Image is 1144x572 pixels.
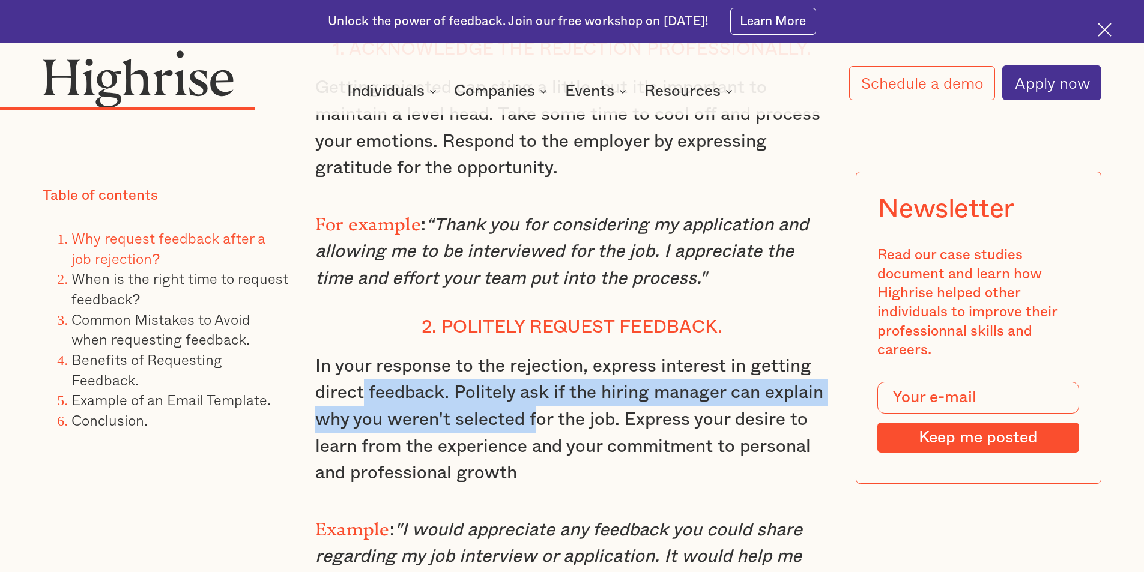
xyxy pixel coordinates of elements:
[877,382,1079,453] form: Modal Form
[454,84,535,98] div: Companies
[315,317,829,339] h4: 2. Politely request feedback.
[328,13,709,30] div: Unlock the power of feedback. Join our free workshop on [DATE]!
[877,246,1079,360] div: Read our case studies document and learn how Highrise helped other individuals to improve their p...
[644,84,736,98] div: Resources
[71,388,271,411] a: Example of an Email Template.
[43,50,234,107] img: Highrise logo
[315,214,421,226] strong: For example
[730,8,816,35] a: Learn More
[315,519,390,531] strong: Example
[877,423,1079,453] input: Keep me posted
[71,308,250,351] a: Common Mistakes to Avoid when requesting feedback.
[347,84,425,98] div: Individuals
[71,227,265,269] a: Why request feedback after a job rejection?
[1098,23,1112,37] img: Cross icon
[43,187,158,206] div: Table of contents
[71,409,148,431] a: Conclusion.
[877,193,1014,224] div: Newsletter
[565,84,614,98] div: Events
[565,84,630,98] div: Events
[454,84,551,98] div: Companies
[315,207,829,292] p: :
[315,353,829,487] p: In your response to the rejection, express interest in getting direct feedback. Politely ask if t...
[315,74,829,182] p: Getting rejected can sting a little, but it's important to maintain a level head. Take some time ...
[849,66,996,100] a: Schedule a demo
[1002,65,1101,100] a: Apply now
[644,84,721,98] div: Resources
[877,382,1079,414] input: Your e-mail
[315,216,808,288] em: “Thank you for considering my application and allowing me to be interviewed for the job. I apprec...
[71,348,222,391] a: Benefits of Requesting Feedback.
[347,84,440,98] div: Individuals
[71,267,288,310] a: When is the right time to request feedback?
